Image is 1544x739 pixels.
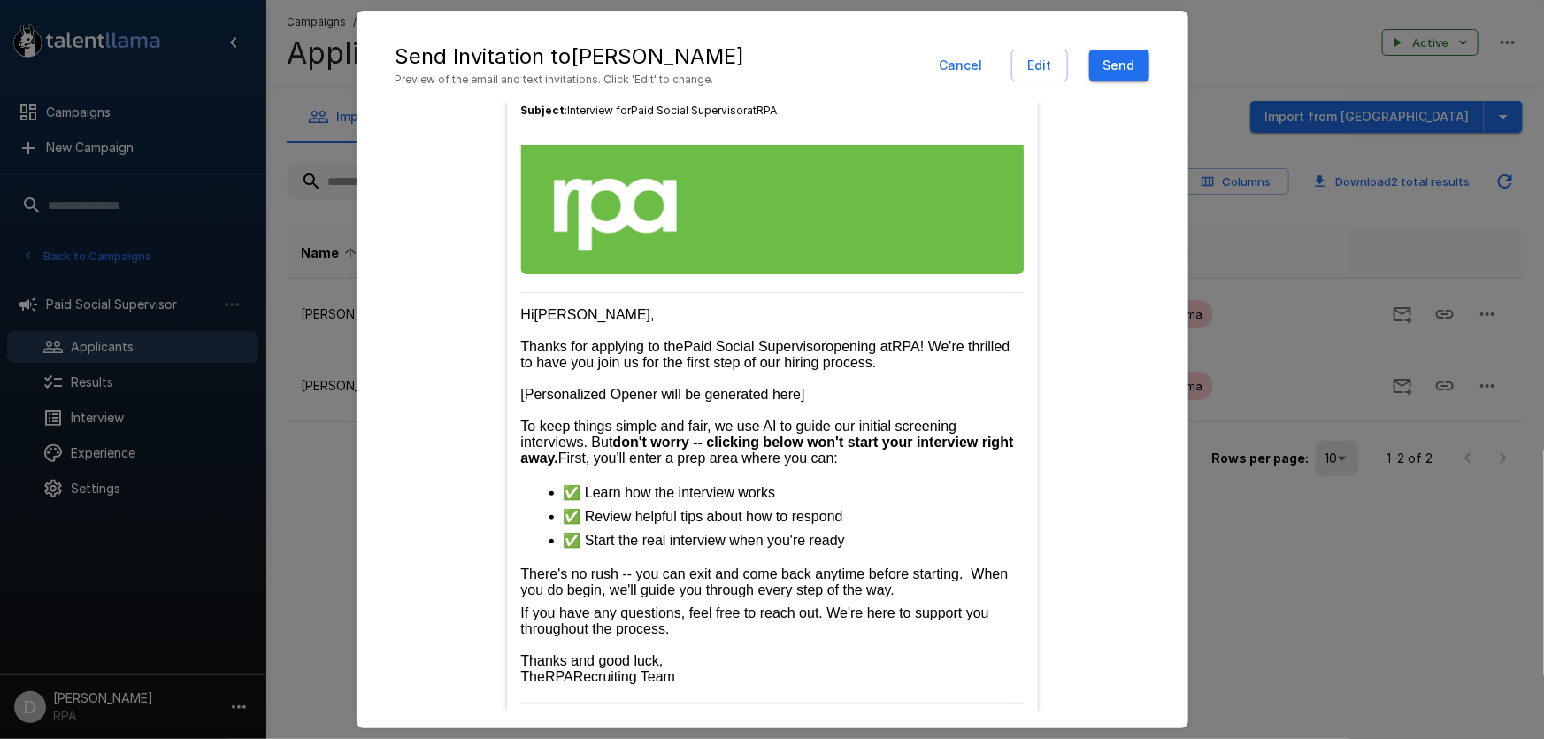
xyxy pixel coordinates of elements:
[521,653,664,668] span: Thanks and good luck,
[396,71,745,89] span: Preview of the email and text invitations. Click 'Edit' to change.
[521,102,778,119] span: :
[933,50,990,82] button: Cancel
[521,566,1012,597] span: There's no rush -- you can exit and come back anytime before starting. When you do begin, we'll g...
[545,669,573,684] span: RPA
[564,509,843,524] span: ✅ Review helpful tips about how to respond
[573,669,675,684] span: Recruiting Team
[564,533,845,548] span: ✅ Start the real interview when you're ready
[826,339,893,354] span: opening at
[521,104,565,117] b: Subject
[748,104,757,117] span: at
[534,307,651,322] span: [PERSON_NAME]
[521,605,994,636] span: If you have any questions, feel free to reach out. We're here to support you throughout the process.
[632,104,748,117] span: Paid Social Supervisor
[521,307,534,322] span: Hi
[521,387,805,402] span: [Personalized Opener will be generated here]
[1089,50,1149,82] button: Send
[564,485,776,500] span: ✅ Learn how the interview works
[757,104,778,117] span: RPA
[521,339,1014,370] span: ! We're thrilled to have you join us for the first step of our hiring process.
[521,419,961,450] span: To keep things simple and fair, we use AI to guide our initial screening interviews. But
[650,307,654,322] span: ,
[892,339,920,354] span: RPA
[521,669,546,684] span: The
[1011,50,1068,82] button: Edit
[396,42,745,71] h5: Send Invitation to [PERSON_NAME]
[521,145,1024,271] img: Talent Llama
[684,339,826,354] span: Paid Social Supervisor
[521,435,1018,466] strong: don't worry -- clicking below won't start your interview right away.
[521,339,684,354] span: Thanks for applying to the
[568,104,632,117] span: Interview for
[558,450,838,466] span: First, you'll enter a prep area where you can:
